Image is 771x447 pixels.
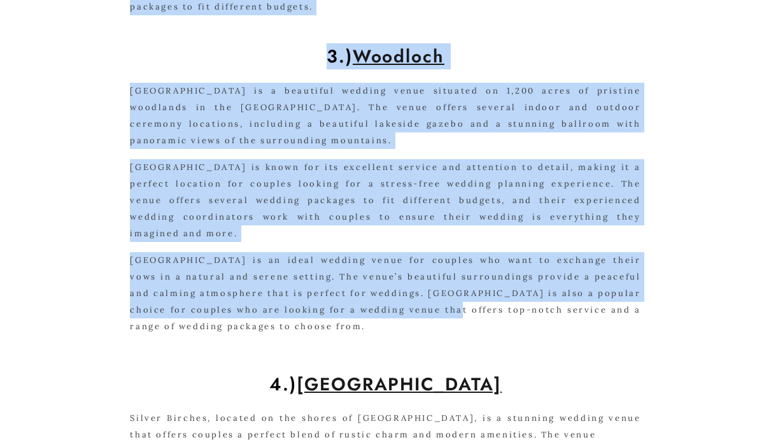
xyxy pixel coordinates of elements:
[130,252,640,335] p: [GEOGRAPHIC_DATA] is an ideal wedding venue for couples who want to exchange their vows in a natu...
[130,83,640,149] p: [GEOGRAPHIC_DATA] is a beautiful wedding venue situated on 1,200 acres of pristine woodlands in t...
[353,43,445,69] a: Woodloch
[130,374,640,395] h2: 4.)
[297,371,502,397] a: [GEOGRAPHIC_DATA]
[130,46,640,67] h2: 3.)
[130,410,640,443] p: Silver Birches, located on the shores of [GEOGRAPHIC_DATA], is a stunning wedding venue that offe...
[130,159,640,242] p: [GEOGRAPHIC_DATA] is known for its excellent service and attention to detail, making it a perfect...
